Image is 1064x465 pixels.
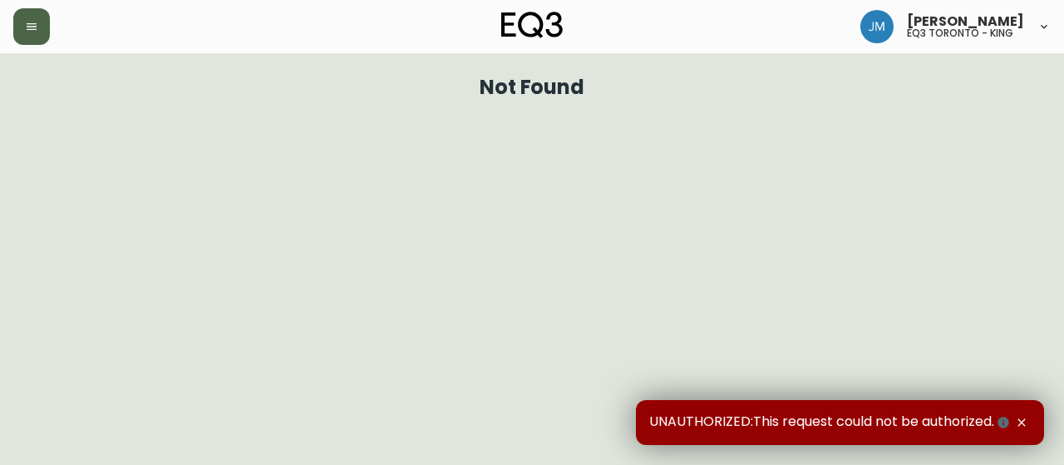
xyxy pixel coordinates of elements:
h1: Not Found [480,80,585,95]
h5: eq3 toronto - king [907,28,1013,38]
img: b88646003a19a9f750de19192e969c24 [860,10,894,43]
img: logo [501,12,563,38]
span: UNAUTHORIZED:This request could not be authorized. [649,413,1012,432]
span: [PERSON_NAME] [907,15,1024,28]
